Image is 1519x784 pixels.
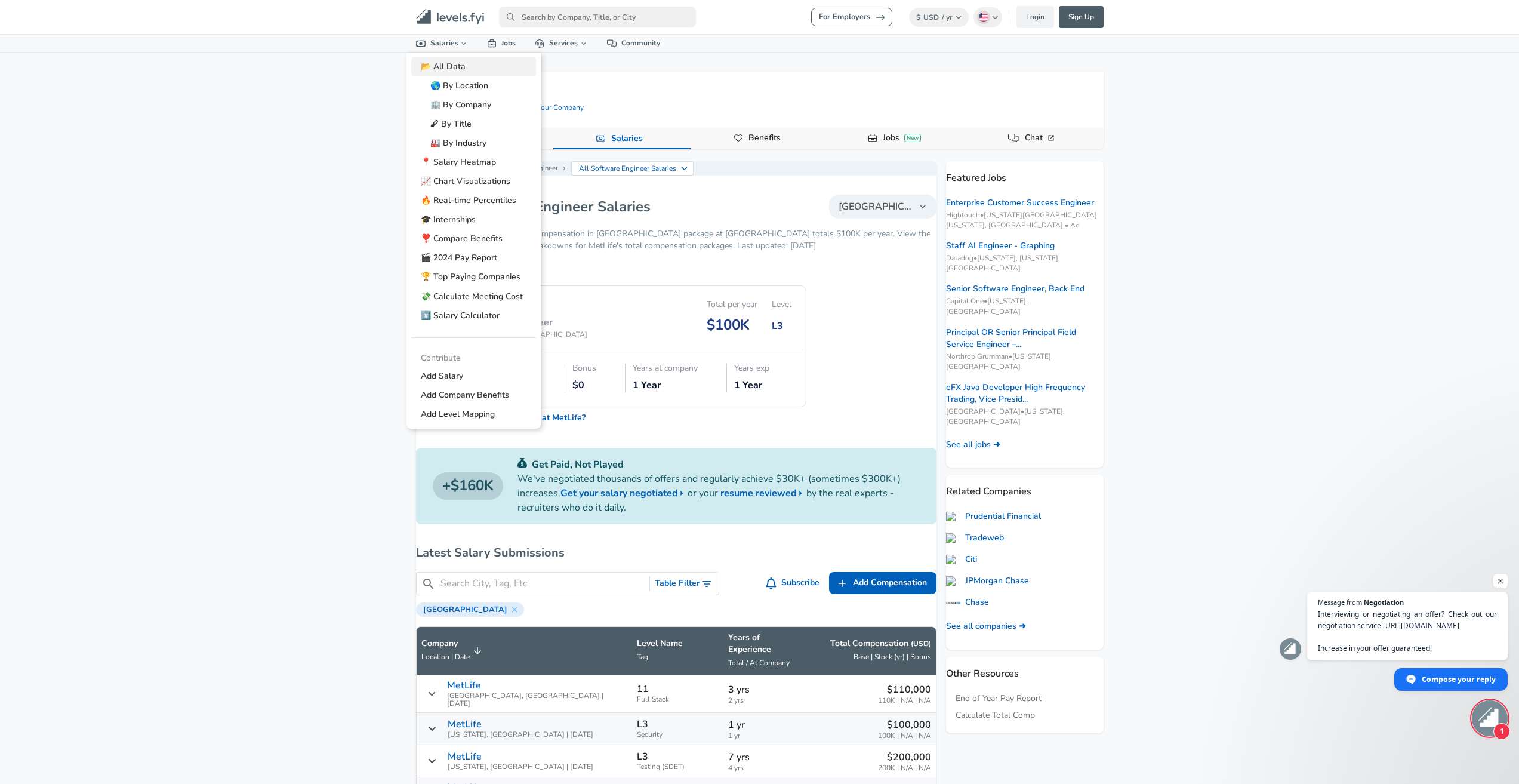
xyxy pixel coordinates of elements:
a: 🖋 By Title [411,115,536,134]
p: MetLife [448,751,482,762]
a: Senior Software Engineer, Back End [946,283,1084,295]
nav: primary [402,5,1118,29]
span: Total / At Company [728,658,790,668]
img: prudential.com [946,512,960,521]
p: MetLife [447,680,481,691]
a: End of Year Pay Report [956,693,1042,705]
span: USD [923,13,939,22]
a: 🏢 By Company [411,96,536,115]
img: svg+xml;base64,PHN2ZyB4bWxucz0iaHR0cDovL3d3dy53My5vcmcvMjAwMC9zdmciIGZpbGw9IiMwYzU0NjAiIHZpZXdCb3... [517,458,527,468]
span: Compose your reply [1422,669,1496,690]
a: Staff AI Engineer - Graphing [946,240,1055,252]
li: Contribute [411,350,536,367]
a: $160K [433,472,503,500]
p: Level Name [637,638,719,650]
input: Search City, Tag, Etc [440,576,645,591]
span: [GEOGRAPHIC_DATA] [839,199,913,214]
a: 🎓 Internships [411,210,536,229]
p: The median Software Engineer compensation in [GEOGRAPHIC_DATA] package at [GEOGRAPHIC_DATA] total... [416,228,936,252]
div: Company Data Navigation [416,128,1104,149]
a: For Employers [811,8,892,26]
span: Interviewing or negotiating an offer? Check out our negotiation service: Increase in your offer g... [1318,608,1497,654]
div: Open chat [1472,700,1508,736]
a: See all companies ➜ [946,620,1026,632]
p: Years of Experience [728,632,805,656]
img: citi.com [946,555,960,564]
a: Sign Up [1059,6,1104,28]
a: 💸 Calculate Meeting Cost [411,287,536,306]
div: Years at company [633,364,720,374]
p: MetLife [448,719,482,730]
p: $200,000 [878,750,931,764]
span: Message from [1318,599,1362,605]
a: #️⃣ Salary Calculator [411,306,536,325]
a: 📈 Chart Visualizations [411,172,536,191]
span: 2 yrs [728,697,805,705]
a: JobsNew [878,128,926,148]
a: 🌎 By Location [411,76,536,96]
p: $100,000 [878,718,931,732]
span: [GEOGRAPHIC_DATA], [GEOGRAPHIC_DATA] | [DATE] [447,692,627,708]
p: Total Compensation [830,638,931,650]
input: Search by Company, Title, or City [499,7,696,27]
span: [GEOGRAPHIC_DATA] • [US_STATE], [GEOGRAPHIC_DATA] [946,407,1104,427]
button: Toggle Search Filters [650,573,719,595]
a: 📂 All Data [411,57,536,76]
img: jpmorganchase.com [946,576,960,586]
div: [GEOGRAPHIC_DATA] [416,602,524,617]
button: English (US) [973,7,1002,27]
a: ❣️ Compare Benefits [411,229,536,248]
span: Negotiation [1364,599,1404,605]
span: Security [637,731,719,739]
p: L3 [637,751,648,762]
span: Capital One • [US_STATE], [GEOGRAPHIC_DATA] [946,296,1104,316]
a: Add Salary [411,367,536,386]
a: 🎬 2024 Pay Report [411,248,536,268]
span: 1 yr [728,732,805,740]
a: Chat [1020,128,1061,148]
span: / yr [942,13,953,22]
a: Benefits [744,128,785,148]
h6: Median Package [416,262,806,281]
span: 110K | N/A | N/A [878,697,931,705]
p: Company [421,638,470,650]
span: [US_STATE], [GEOGRAPHIC_DATA] | [DATE] [448,731,593,739]
a: Get your salary negotiated [560,486,688,500]
p: Related Companies [946,475,1104,499]
p: Get Paid, Not Played [517,457,920,472]
a: Jobs [477,35,525,52]
span: CompanyLocation | Date [421,638,485,664]
a: Prudential Financial [946,511,1041,522]
span: Testing (SDET) [637,763,719,771]
button: (USD) [911,639,931,649]
p: Featured Jobs [946,161,1104,185]
span: 4 yrs [728,764,805,772]
a: JPMorgan Chase [946,575,1029,587]
h6: Latest Salary Submissions [416,543,936,562]
div: Bonus [572,364,618,374]
span: 1 [1493,723,1510,740]
span: Base | Stock (yr) | Bonus [854,652,931,662]
a: eFX Java Developer High Frequency Trading, Vice Presid... [946,382,1104,405]
a: resume reviewed [720,486,806,500]
p: 7 yrs [728,750,805,764]
div: $0 [572,379,618,392]
div: Level [772,300,791,310]
a: 📍 Salary Heatmap [411,153,536,172]
span: 200K | N/A | N/A [878,764,931,772]
button: [GEOGRAPHIC_DATA] [829,195,936,219]
div: L3 [772,319,791,333]
img: DIGU3Xg.png [946,601,960,605]
a: Claim Your Company [517,103,584,112]
a: Add Compensation [829,572,936,594]
a: 🏆 Top Paying Companies [411,268,536,287]
span: 100K | N/A | N/A [878,732,931,740]
p: 11 [637,684,649,694]
div: New [904,134,921,142]
div: 1 Year [633,379,720,392]
a: See all jobs ➜ [946,439,1000,451]
span: Full Stack [637,696,719,703]
a: Principal OR Senior Principal Field Service Engineer –... [946,327,1104,351]
a: Add Company Benefits [411,386,536,405]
